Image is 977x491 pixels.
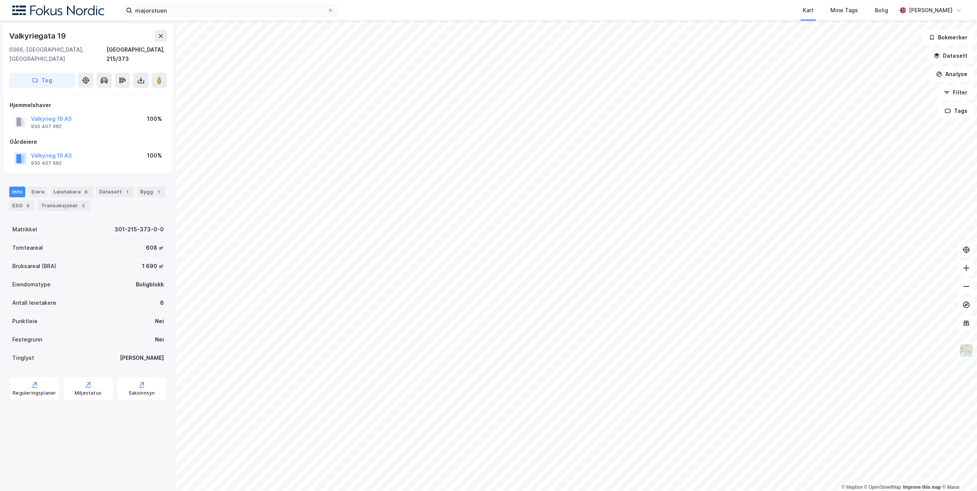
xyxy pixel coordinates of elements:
div: 6 [160,298,164,307]
div: 301-215-373-0-0 [114,225,164,234]
div: Gårdeiere [10,137,167,146]
div: Reguleringsplaner [13,390,56,396]
a: Mapbox [841,484,863,490]
div: ESG [9,200,35,211]
div: Bygg [137,187,165,197]
div: Transaksjoner [38,200,90,211]
div: 930 407 682 [31,160,62,166]
a: Improve this map [903,484,941,490]
div: 1 [123,188,131,196]
div: [GEOGRAPHIC_DATA], 215/373 [106,45,167,63]
div: Kontrollprogram for chat [939,454,977,491]
div: Nei [155,335,164,344]
img: fokus-nordic-logo.8a93422641609758e4ac.png [12,5,104,16]
div: Matrikkel [12,225,37,234]
div: 0366, [GEOGRAPHIC_DATA], [GEOGRAPHIC_DATA] [9,45,106,63]
div: Eiere [28,187,47,197]
div: Leietakere [51,187,93,197]
button: Analyse [930,67,974,82]
div: 9 [24,202,32,210]
div: 930 407 682 [31,124,62,130]
div: Bolig [875,6,888,15]
div: Valkyriegata 19 [9,30,67,42]
div: 5 [80,202,87,210]
input: Søk på adresse, matrikkel, gårdeiere, leietakere eller personer [132,5,327,16]
div: 1 690 ㎡ [142,262,164,271]
div: [PERSON_NAME] [120,353,164,363]
div: Miljøstatus [75,390,101,396]
div: Festegrunn [12,335,42,344]
div: Boligblokk [136,280,164,289]
div: Hjemmelshaver [10,101,167,110]
div: Tomteareal [12,243,43,252]
button: Tag [9,73,75,88]
button: Bokmerker [922,30,974,45]
button: Datasett [927,48,974,63]
div: Bruksareal (BRA) [12,262,56,271]
div: Tinglyst [12,353,34,363]
iframe: Chat Widget [939,454,977,491]
button: Tags [938,103,974,119]
button: Filter [937,85,974,100]
div: Saksinnsyn [129,390,155,396]
div: Datasett [96,187,134,197]
div: 6 [82,188,90,196]
div: 100% [147,114,162,124]
div: 608 ㎡ [146,243,164,252]
div: Nei [155,317,164,326]
div: Antall leietakere [12,298,56,307]
div: Info [9,187,25,197]
div: 1 [155,188,162,196]
div: Mine Tags [830,6,858,15]
div: [PERSON_NAME] [909,6,952,15]
div: Eiendomstype [12,280,51,289]
img: Z [959,343,974,358]
div: 100% [147,151,162,160]
div: Punktleie [12,317,38,326]
div: Kart [803,6,814,15]
a: OpenStreetMap [864,484,901,490]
